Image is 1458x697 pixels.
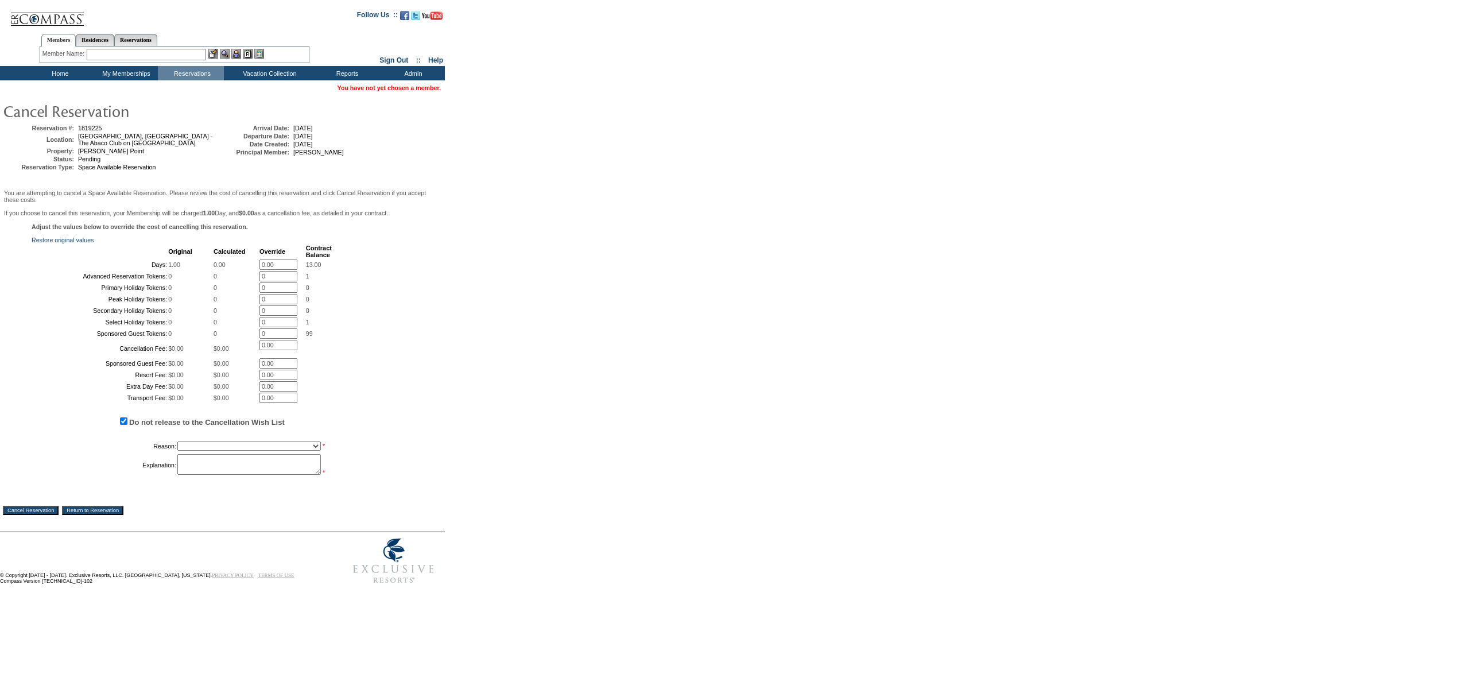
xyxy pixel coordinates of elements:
[4,210,441,216] p: If you choose to cancel this reservation, your Membership will be charged Day, and as a cancellat...
[5,148,74,154] td: Property:
[214,383,229,390] span: $0.00
[41,34,76,47] a: Members
[42,49,87,59] div: Member Name:
[33,370,167,380] td: Resort Fee:
[33,358,167,369] td: Sponsored Guest Fee:
[33,260,167,270] td: Days:
[357,10,398,24] td: Follow Us ::
[342,532,445,590] img: Exclusive Resorts
[293,149,344,156] span: [PERSON_NAME]
[214,284,217,291] span: 0
[10,3,84,26] img: Compass Home
[306,273,309,280] span: 1
[33,439,176,453] td: Reason:
[306,307,309,314] span: 0
[168,360,184,367] span: $0.00
[220,49,230,59] img: View
[224,66,313,80] td: Vacation Collection
[400,14,409,21] a: Become our fan on Facebook
[214,307,217,314] span: 0
[293,141,313,148] span: [DATE]
[168,371,184,378] span: $0.00
[168,296,172,303] span: 0
[231,49,241,59] img: Impersonate
[293,133,313,140] span: [DATE]
[92,66,158,80] td: My Memberships
[78,148,144,154] span: [PERSON_NAME] Point
[78,125,102,131] span: 1819225
[214,261,226,268] span: 0.00
[168,284,172,291] span: 0
[379,56,408,64] a: Sign Out
[3,99,232,122] img: pgTtlCancelRes.gif
[168,383,184,390] span: $0.00
[33,381,167,392] td: Extra Day Fee:
[220,141,289,148] td: Date Created:
[5,156,74,162] td: Status:
[33,340,167,357] td: Cancellation Fee:
[214,345,229,352] span: $0.00
[33,454,176,476] td: Explanation:
[33,294,167,304] td: Peak Holiday Tokens:
[338,84,441,91] span: You have not yet chosen a member.
[428,56,443,64] a: Help
[243,49,253,59] img: Reservations
[168,248,192,255] b: Original
[33,282,167,293] td: Primary Holiday Tokens:
[220,133,289,140] td: Departure Date:
[214,394,229,401] span: $0.00
[214,273,217,280] span: 0
[306,330,313,337] span: 99
[33,305,167,316] td: Secondary Holiday Tokens:
[168,394,184,401] span: $0.00
[5,164,74,171] td: Reservation Type:
[3,506,59,515] input: Cancel Reservation
[214,371,229,378] span: $0.00
[168,307,172,314] span: 0
[220,125,289,131] td: Arrival Date:
[168,261,180,268] span: 1.00
[293,125,313,131] span: [DATE]
[33,393,167,403] td: Transport Fee:
[32,237,94,243] a: Restore original values
[258,572,294,578] a: TERMS OF USE
[168,273,172,280] span: 0
[379,66,445,80] td: Admin
[158,66,224,80] td: Reservations
[416,56,421,64] span: ::
[422,14,443,21] a: Subscribe to our YouTube Channel
[114,34,157,46] a: Reservations
[203,210,215,216] b: 1.00
[306,245,332,258] b: Contract Balance
[168,330,172,337] span: 0
[5,125,74,131] td: Reservation #:
[306,284,309,291] span: 0
[208,49,218,59] img: b_edit.gif
[306,296,309,303] span: 0
[214,330,217,337] span: 0
[26,66,92,80] td: Home
[4,189,441,203] p: You are attempting to cancel a Space Available Reservation. Please review the cost of cancelling ...
[214,296,217,303] span: 0
[78,156,100,162] span: Pending
[254,49,264,59] img: b_calculator.gif
[220,149,289,156] td: Principal Member:
[129,418,285,427] label: Do not release to the Cancellation Wish List
[313,66,379,80] td: Reports
[62,506,123,515] input: Return to Reservation
[214,248,246,255] b: Calculated
[306,261,321,268] span: 13.00
[214,360,229,367] span: $0.00
[239,210,254,216] b: $0.00
[259,248,285,255] b: Override
[411,11,420,20] img: Follow us on Twitter
[400,11,409,20] img: Become our fan on Facebook
[422,11,443,20] img: Subscribe to our YouTube Channel
[168,319,172,326] span: 0
[32,223,248,230] b: Adjust the values below to override the cost of cancelling this reservation.
[212,572,254,578] a: PRIVACY POLICY
[76,34,114,46] a: Residences
[306,319,309,326] span: 1
[168,345,184,352] span: $0.00
[5,133,74,146] td: Location:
